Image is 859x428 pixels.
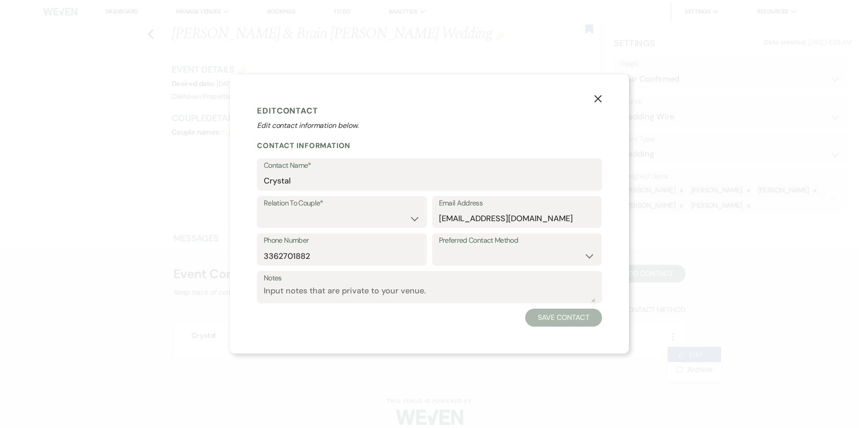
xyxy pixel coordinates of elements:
label: Phone Number [264,234,420,247]
button: Save Contact [525,309,602,327]
label: Email Address [439,197,595,210]
label: Notes [264,272,595,285]
h2: Contact Information [257,141,602,150]
label: Preferred Contact Method [439,234,595,247]
label: Relation To Couple* [264,197,420,210]
p: Edit contact information below. [257,120,602,131]
h1: Edit Contact [257,104,602,118]
input: First and Last Name [264,172,595,190]
label: Contact Name* [264,159,595,172]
